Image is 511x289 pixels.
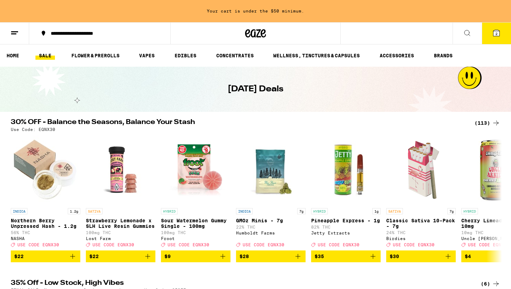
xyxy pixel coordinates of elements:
[17,242,59,247] span: USE CODE EQNX30
[68,208,80,214] p: 1.2g
[11,280,466,288] h2: 35% Off - Low Stock, High Vibes
[11,127,55,132] p: Use Code: EQNX30
[86,135,155,250] a: Open page for Strawberry Lemonade x SLH Live Resin Gummies from Lost Farm
[236,218,306,223] p: GMOz Minis - 7g
[315,254,324,259] span: $35
[86,135,155,205] img: Lost Farm - Strawberry Lemonade x SLH Live Resin Gummies
[376,51,417,60] a: ACCESSORIES
[311,135,381,205] img: Jetty Extracts - Pineapple Express - 1g
[86,218,155,229] p: Strawberry Lemonade x SLH Live Resin Gummies
[11,230,80,235] p: 56% THC
[11,236,80,241] div: NASHA
[236,135,306,205] img: Humboldt Farms - GMOz Minis - 7g
[311,218,381,223] p: Pineapple Express - 1g
[35,51,55,60] a: SALE
[243,242,284,247] span: USE CODE EQNX30
[311,250,381,262] button: Add to bag
[161,236,230,241] div: Froot
[161,208,178,214] p: HYBRID
[236,225,306,229] p: 22% THC
[161,250,230,262] button: Add to bag
[86,236,155,241] div: Lost Farm
[236,135,306,250] a: Open page for GMOz Minis - 7g from Humboldt Farms
[297,208,306,214] p: 7g
[136,51,158,60] a: VAPES
[11,208,27,214] p: INDICA
[240,254,249,259] span: $28
[3,51,23,60] a: HOME
[468,242,510,247] span: USE CODE EQNX30
[161,218,230,229] p: Sour Watermelon Gummy Single - 100mg
[11,135,80,250] a: Open page for Northern Berry Unpressed Hash - 1.2g from NASHA
[311,208,328,214] p: HYBRID
[447,208,456,214] p: 7g
[213,51,257,60] a: CONCENTRATES
[86,250,155,262] button: Add to bag
[236,250,306,262] button: Add to bag
[318,242,359,247] span: USE CODE EQNX30
[171,51,200,60] a: EDIBLES
[386,135,456,250] a: Open page for Classic Sativa 10-Pack - 7g from Birdies
[11,218,80,229] p: Northern Berry Unpressed Hash - 1.2g
[465,254,471,259] span: $4
[430,51,456,60] a: BRANDS
[474,119,500,127] a: (113)
[495,32,497,36] span: 2
[386,208,403,214] p: SATIVA
[372,208,381,214] p: 1g
[481,280,500,288] a: (6)
[311,225,381,229] p: 82% THC
[161,135,230,205] img: Froot - Sour Watermelon Gummy Single - 100mg
[386,230,456,235] p: 24% THC
[390,254,399,259] span: $30
[386,218,456,229] p: Classic Sativa 10-Pack - 7g
[236,208,253,214] p: INDICA
[86,208,103,214] p: SATIVA
[92,242,134,247] span: USE CODE EQNX30
[236,231,306,235] div: Humboldt Farms
[311,135,381,250] a: Open page for Pineapple Express - 1g from Jetty Extracts
[386,135,456,205] img: Birdies - Classic Sativa 10-Pack - 7g
[164,254,171,259] span: $9
[161,135,230,250] a: Open page for Sour Watermelon Gummy Single - 100mg from Froot
[270,51,363,60] a: WELLNESS, TINCTURES & CAPSULES
[68,51,123,60] a: FLOWER & PREROLLS
[168,242,209,247] span: USE CODE EQNX30
[11,135,80,205] img: NASHA - Northern Berry Unpressed Hash - 1.2g
[11,119,466,127] h2: 30% OFF - Balance the Seasons, Balance Your Stash
[482,23,511,44] button: 2
[86,230,155,235] p: 100mg THC
[11,250,80,262] button: Add to bag
[14,254,24,259] span: $22
[393,242,435,247] span: USE CODE EQNX30
[228,83,283,95] h1: [DATE] Deals
[461,208,478,214] p: HYBRID
[89,254,99,259] span: $22
[386,250,456,262] button: Add to bag
[311,231,381,235] div: Jetty Extracts
[161,230,230,235] p: 100mg THC
[386,236,456,241] div: Birdies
